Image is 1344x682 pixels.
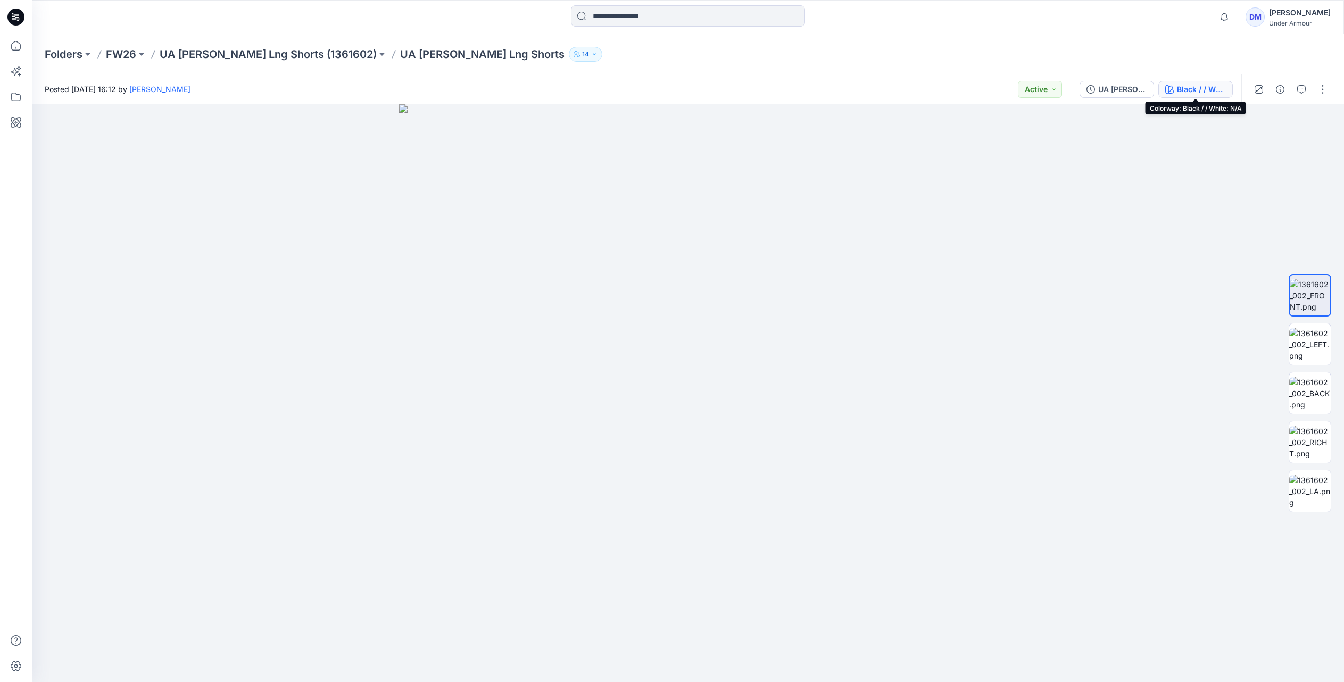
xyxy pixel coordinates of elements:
[1246,7,1265,27] div: DM
[1289,377,1331,410] img: 1361602_002_BACK.png
[1269,19,1331,27] div: Under Armour
[1289,475,1331,508] img: 1361602_002_LA.png
[1290,279,1330,312] img: 1361602_002_FRONT.png
[1177,84,1226,95] div: Black / / White: N/A
[569,47,602,62] button: 14
[106,47,136,62] a: FW26
[1289,328,1331,361] img: 1361602_002_LEFT.png
[129,85,190,94] a: [PERSON_NAME]
[45,47,82,62] a: Folders
[1269,6,1331,19] div: [PERSON_NAME]
[1158,81,1233,98] button: Black / / White: N/A
[582,48,589,60] p: 14
[45,84,190,95] span: Posted [DATE] 16:12 by
[160,47,377,62] a: UA [PERSON_NAME] Lng Shorts (1361602)
[1289,426,1331,459] img: 1361602_002_RIGHT.png
[1098,84,1147,95] div: UA [PERSON_NAME] Lng Shorts
[1272,81,1289,98] button: Details
[400,47,565,62] p: UA [PERSON_NAME] Lng Shorts
[399,104,977,682] img: eyJhbGciOiJIUzI1NiIsImtpZCI6IjAiLCJzbHQiOiJzZXMiLCJ0eXAiOiJKV1QifQ.eyJkYXRhIjp7InR5cGUiOiJzdG9yYW...
[1080,81,1154,98] button: UA [PERSON_NAME] Lng Shorts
